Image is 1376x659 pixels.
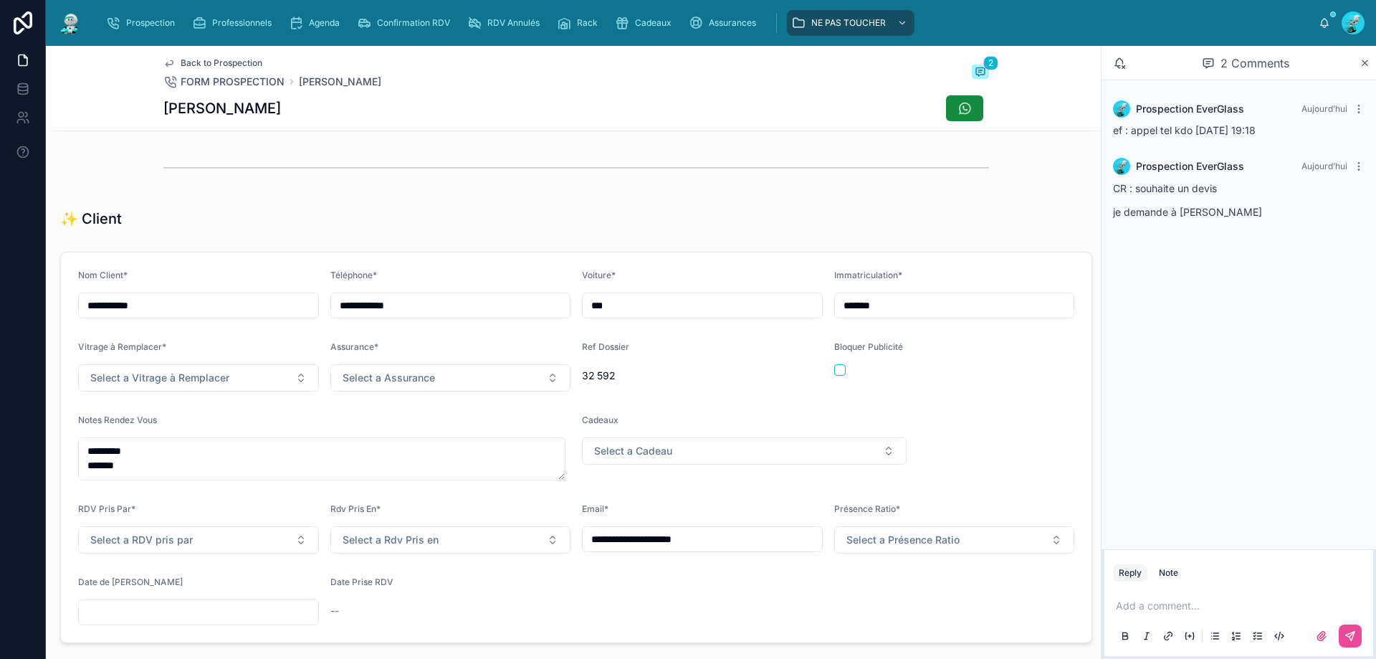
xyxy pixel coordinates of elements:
[188,10,282,36] a: Professionnels
[582,369,823,383] span: 32 592
[181,57,262,69] span: Back to Prospection
[78,414,157,425] span: Notes Rendez Vous
[330,503,381,514] span: Rdv Pris En*
[330,604,339,618] span: --
[78,364,319,392] button: Select Button
[343,533,439,547] span: Select a Rdv Pris en
[285,10,350,36] a: Agenda
[487,17,540,29] span: RDV Annulés
[78,503,135,514] span: RDV Pris Par*
[102,10,185,36] a: Prospection
[212,17,272,29] span: Professionnels
[709,17,756,29] span: Assurances
[582,270,616,280] span: Voiture*
[163,57,262,69] a: Back to Prospection
[343,371,435,385] span: Select a Assurance
[163,75,285,89] a: FORM PROSPECTION
[635,17,672,29] span: Cadeaux
[1301,161,1347,171] span: Aujourd’hui
[78,526,319,554] button: Select Button
[846,533,960,547] span: Select a Présence Ratio
[463,10,550,36] a: RDV Annulés
[163,98,281,118] h1: [PERSON_NAME]
[811,17,886,29] span: NE PAS TOUCHER
[78,270,128,280] span: Nom Client*
[834,341,903,352] span: Bloquer Publicité
[1220,54,1289,72] span: 2 Comments
[1113,204,1365,219] p: je demande à [PERSON_NAME]
[553,10,608,36] a: Rack
[330,577,393,587] span: Date Prise RDV
[90,533,193,547] span: Select a RDV pris par
[353,10,460,36] a: Confirmation RDV
[60,209,122,229] h1: ✨ Client
[577,17,598,29] span: Rack
[1159,567,1178,579] div: Note
[309,17,340,29] span: Agenda
[1113,564,1147,582] button: Reply
[1136,102,1244,116] span: Prospection EverGlass
[330,270,377,280] span: Téléphone*
[78,341,166,352] span: Vitrage à Remplacer*
[834,270,902,280] span: Immatriculation*
[582,503,608,514] span: Email*
[1136,159,1244,174] span: Prospection EverGlass
[582,341,629,352] span: Ref Dossier
[582,437,907,465] button: Select Button
[834,526,1075,554] button: Select Button
[1113,124,1256,136] span: ef : appel tel kdo [DATE] 19:18
[78,577,183,587] span: Date de [PERSON_NAME]
[330,526,571,554] button: Select Button
[582,414,618,425] span: Cadeaux
[90,371,229,385] span: Select a Vitrage à Remplacer
[834,503,900,514] span: Présence Ratio*
[1301,103,1347,114] span: Aujourd’hui
[95,7,1319,39] div: scrollable content
[1113,181,1365,196] p: CR : souhaite un devis
[330,341,378,352] span: Assurance*
[330,364,571,392] button: Select Button
[594,444,672,458] span: Select a Cadeau
[299,75,381,89] a: [PERSON_NAME]
[611,10,682,36] a: Cadeaux
[377,17,450,29] span: Confirmation RDV
[181,75,285,89] span: FORM PROSPECTION
[57,11,83,34] img: App logo
[972,65,989,82] button: 2
[1153,564,1184,582] button: Note
[787,10,914,36] a: NE PAS TOUCHER
[684,10,766,36] a: Assurances
[126,17,175,29] span: Prospection
[983,56,998,70] span: 2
